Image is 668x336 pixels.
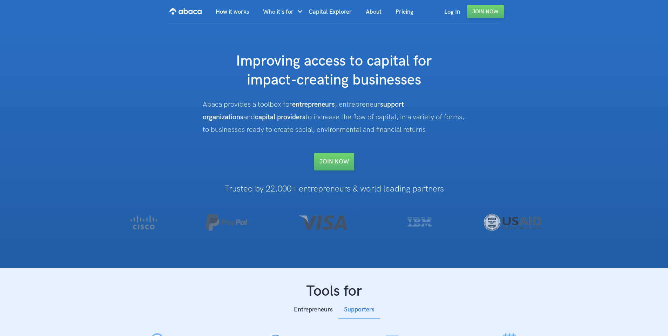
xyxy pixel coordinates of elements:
[100,282,568,301] h1: Tools for
[294,304,333,315] div: Entrepreneurs
[203,98,466,136] div: Abaca provides a toolbox for , entrepreneur and to increase the flow of capital, in a variety of ...
[344,304,375,315] div: Supporters
[467,5,504,18] a: Join Now
[314,153,354,170] a: Join NOW
[292,100,335,109] strong: entrepreneurs
[169,6,202,17] img: Abaca logo
[255,113,305,121] strong: capital providers
[194,52,474,90] h1: Improving access to capital for impact-creating businesses
[100,184,568,194] h1: Trusted by 22,000+ entrepreneurs & world leading partners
